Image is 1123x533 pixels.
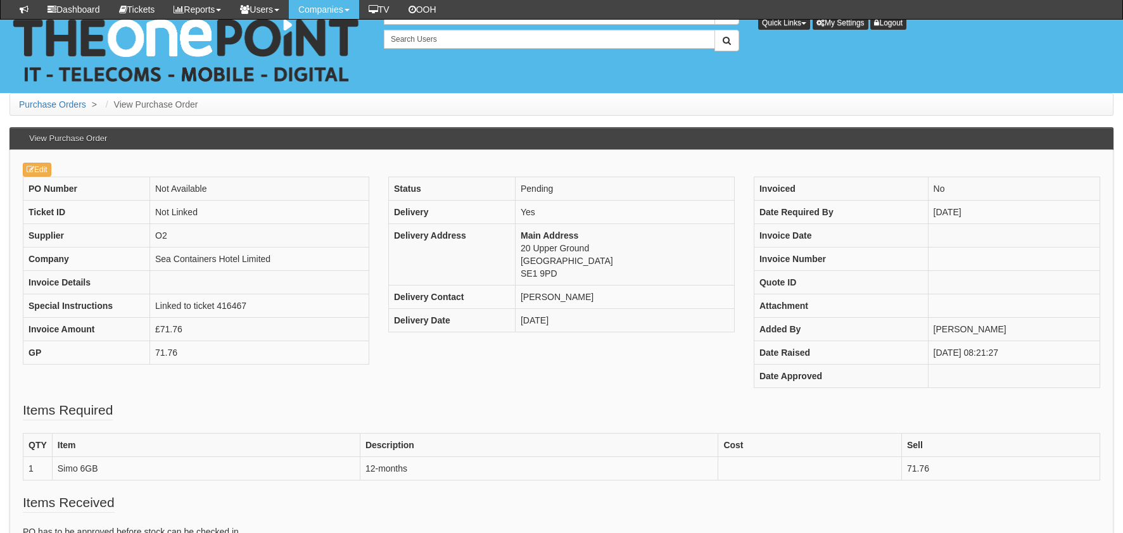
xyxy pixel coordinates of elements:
td: [PERSON_NAME] [928,318,1100,341]
th: Attachment [754,294,928,318]
th: Invoiced [754,177,928,201]
th: Item [52,434,360,457]
a: Edit [23,163,51,177]
td: £71.76 [150,318,369,341]
td: 71.76 [150,341,369,365]
td: Yes [515,201,734,224]
th: Date Required By [754,201,928,224]
input: Search Users [384,30,715,49]
li: View Purchase Order [103,98,198,111]
th: Special Instructions [23,294,150,318]
td: Not Available [150,177,369,201]
th: Date Approved [754,365,928,388]
td: 71.76 [901,457,1100,480]
td: [DATE] 08:21:27 [928,341,1100,365]
th: Sell [901,434,1100,457]
th: Delivery Contact [388,285,515,309]
td: [DATE] [515,309,734,332]
th: Status [388,177,515,201]
td: Simo 6GB [52,457,360,480]
td: [DATE] [928,201,1100,224]
button: Quick Links [758,16,810,30]
th: Invoice Details [23,271,150,294]
legend: Items Received [23,493,115,513]
td: Sea Containers Hotel Limited [150,248,369,271]
th: Date Raised [754,341,928,365]
th: Invoice Date [754,224,928,248]
td: 1 [23,457,53,480]
th: Delivery Date [388,309,515,332]
td: 12-months [360,457,718,480]
th: Delivery Address [388,224,515,285]
th: Added By [754,318,928,341]
th: GP [23,341,150,365]
th: Invoice Number [754,248,928,271]
th: Quote ID [754,271,928,294]
th: Company [23,248,150,271]
td: [PERSON_NAME] [515,285,734,309]
a: My Settings [813,16,868,30]
th: Delivery [388,201,515,224]
th: PO Number [23,177,150,201]
b: Main Address [521,230,578,241]
td: O2 [150,224,369,248]
th: Description [360,434,718,457]
td: No [928,177,1100,201]
span: > [89,99,100,110]
a: Purchase Orders [19,99,86,110]
legend: Items Required [23,401,113,420]
th: Supplier [23,224,150,248]
td: Pending [515,177,734,201]
td: Linked to ticket 416467 [150,294,369,318]
th: Ticket ID [23,201,150,224]
th: Cost [718,434,901,457]
td: Not Linked [150,201,369,224]
a: Logout [870,16,906,30]
h3: View Purchase Order [23,128,113,149]
th: Invoice Amount [23,318,150,341]
td: 20 Upper Ground [GEOGRAPHIC_DATA] SE1 9PD [515,224,734,285]
th: QTY [23,434,53,457]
